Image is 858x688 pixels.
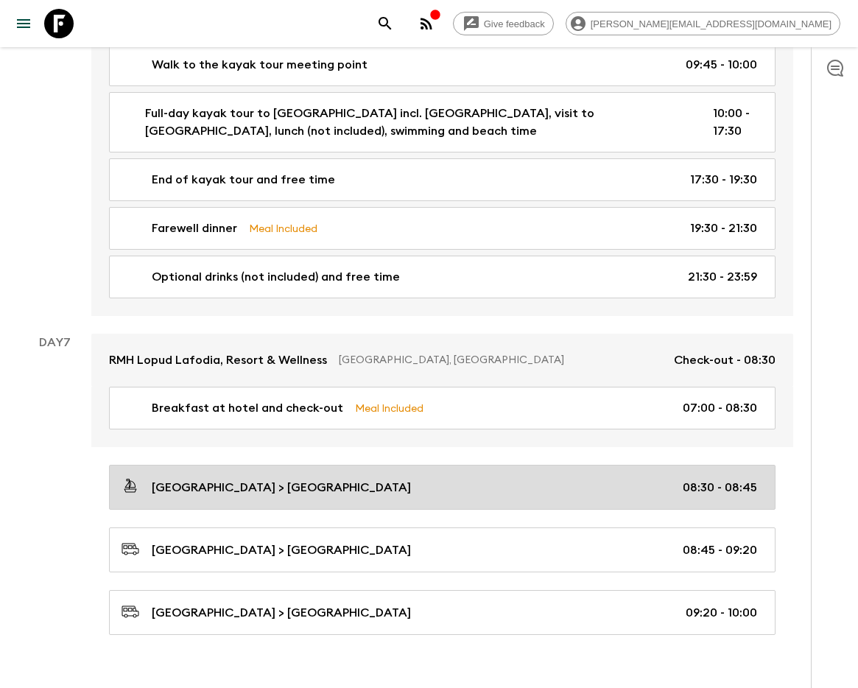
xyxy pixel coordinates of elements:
a: Walk to the kayak tour meeting point09:45 - 10:00 [109,43,776,86]
a: Farewell dinnerMeal Included19:30 - 21:30 [109,207,776,250]
a: Optional drinks (not included) and free time21:30 - 23:59 [109,256,776,298]
a: Give feedback [453,12,554,35]
p: [GEOGRAPHIC_DATA], [GEOGRAPHIC_DATA] [339,353,662,368]
span: [PERSON_NAME][EMAIL_ADDRESS][DOMAIN_NAME] [583,18,840,29]
div: [PERSON_NAME][EMAIL_ADDRESS][DOMAIN_NAME] [566,12,840,35]
a: Breakfast at hotel and check-outMeal Included07:00 - 08:30 [109,387,776,429]
p: Full-day kayak tour to [GEOGRAPHIC_DATA] incl. [GEOGRAPHIC_DATA], visit to [GEOGRAPHIC_DATA], lun... [145,105,689,140]
p: Meal Included [355,400,423,416]
p: 19:30 - 21:30 [690,220,757,237]
p: 07:00 - 08:30 [683,399,757,417]
p: 09:20 - 10:00 [686,604,757,622]
a: Full-day kayak tour to [GEOGRAPHIC_DATA] incl. [GEOGRAPHIC_DATA], visit to [GEOGRAPHIC_DATA], lun... [109,92,776,152]
p: [GEOGRAPHIC_DATA] > [GEOGRAPHIC_DATA] [152,604,411,622]
p: 08:30 - 08:45 [683,479,757,496]
a: [GEOGRAPHIC_DATA] > [GEOGRAPHIC_DATA]08:45 - 09:20 [109,527,776,572]
p: 17:30 - 19:30 [690,171,757,189]
p: Farewell dinner [152,220,237,237]
p: Day 7 [18,334,91,351]
p: End of kayak tour and free time [152,171,335,189]
button: menu [9,9,38,38]
p: Breakfast at hotel and check-out [152,399,343,417]
p: Optional drinks (not included) and free time [152,268,400,286]
p: Walk to the kayak tour meeting point [152,56,368,74]
p: Meal Included [249,220,317,236]
p: 08:45 - 09:20 [683,541,757,559]
a: [GEOGRAPHIC_DATA] > [GEOGRAPHIC_DATA]09:20 - 10:00 [109,590,776,635]
a: [GEOGRAPHIC_DATA] > [GEOGRAPHIC_DATA]08:30 - 08:45 [109,465,776,510]
p: 09:45 - 10:00 [686,56,757,74]
p: [GEOGRAPHIC_DATA] > [GEOGRAPHIC_DATA] [152,541,411,559]
button: search adventures [370,9,400,38]
a: RMH Lopud Lafodia, Resort & Wellness[GEOGRAPHIC_DATA], [GEOGRAPHIC_DATA]Check-out - 08:30 [91,334,793,387]
span: Give feedback [476,18,553,29]
p: 21:30 - 23:59 [688,268,757,286]
a: End of kayak tour and free time17:30 - 19:30 [109,158,776,201]
p: [GEOGRAPHIC_DATA] > [GEOGRAPHIC_DATA] [152,479,411,496]
p: Check-out - 08:30 [674,351,776,369]
p: RMH Lopud Lafodia, Resort & Wellness [109,351,327,369]
p: 10:00 - 17:30 [713,105,757,140]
